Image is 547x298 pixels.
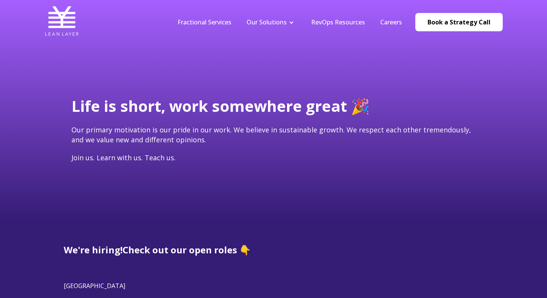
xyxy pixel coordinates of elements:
[247,18,287,26] a: Our Solutions
[123,243,251,256] span: Check out our open roles 👇
[380,18,402,26] a: Careers
[64,282,125,290] span: [GEOGRAPHIC_DATA]
[415,13,503,31] a: Book a Strategy Call
[177,18,231,26] a: Fractional Services
[64,243,123,256] span: We're hiring!
[311,18,365,26] a: RevOps Resources
[45,4,79,38] img: Lean Layer Logo
[170,18,410,26] div: Navigation Menu
[71,153,176,162] span: Join us. Learn with us. Teach us.
[71,125,471,144] span: Our primary motivation is our pride in our work. We believe in sustainable growth. We respect eac...
[71,95,370,116] span: Life is short, work somewhere great 🎉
